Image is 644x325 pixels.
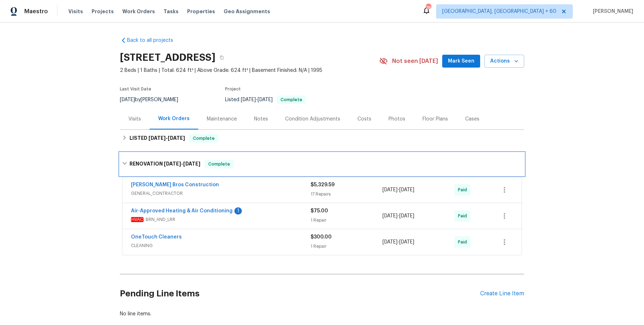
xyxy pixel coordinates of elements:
span: Work Orders [122,8,155,15]
span: - [382,212,414,220]
span: Projects [92,8,114,15]
span: [DATE] [164,161,181,166]
span: 2 Beds | 1 Baths | Total: 624 ft² | Above Grade: 624 ft² | Basement Finished: N/A | 1995 [120,67,379,74]
div: RENOVATION [DATE]-[DATE]Complete [120,153,524,176]
span: [DATE] [399,213,414,218]
span: GENERAL_CONTRACTOR [131,190,311,197]
span: Listed [225,97,306,102]
a: OneTouch Cleaners [131,235,182,240]
h6: RENOVATION [130,160,200,168]
div: by [PERSON_NAME] [120,95,187,104]
span: [DATE] [168,136,185,141]
span: $75.00 [311,208,328,213]
h2: [STREET_ADDRESS] [120,54,215,61]
span: - [382,238,414,246]
span: Maestro [24,8,48,15]
a: Air-Approved Heating & Air Conditioning [131,208,233,213]
span: Not seen [DATE] [392,58,438,65]
span: Geo Assignments [224,8,270,15]
span: $300.00 [311,235,332,240]
div: 788 [426,4,431,11]
span: Properties [187,8,215,15]
a: Back to all projects [120,37,189,44]
span: Project [225,87,241,91]
span: [DATE] [382,187,397,192]
div: Costs [357,115,371,123]
div: Maintenance [207,115,237,123]
div: Work Orders [158,115,190,122]
span: Complete [278,98,305,102]
div: Floor Plans [423,115,448,123]
span: , BRN_AND_LRR [131,216,311,223]
span: [DATE] [382,240,397,245]
div: Cases [465,115,479,123]
div: 1 Repair [311,243,382,250]
div: 1 Repair [311,217,382,224]
button: Copy Address [215,51,228,64]
span: [PERSON_NAME] [590,8,633,15]
span: [DATE] [148,136,166,141]
div: Visits [128,115,141,123]
span: Tasks [164,9,179,14]
h2: Pending Line Items [120,277,480,310]
span: [GEOGRAPHIC_DATA], [GEOGRAPHIC_DATA] + 60 [442,8,556,15]
span: - [164,161,200,166]
div: Condition Adjustments [285,115,340,123]
span: Last Visit Date [120,87,151,91]
span: [DATE] [241,97,256,102]
span: [DATE] [382,213,397,218]
a: [PERSON_NAME] Bros Construction [131,182,219,187]
span: Paid [458,238,470,246]
span: Paid [458,186,470,193]
span: [DATE] [399,187,414,192]
em: HVAC [131,217,143,222]
button: Mark Seen [442,55,480,68]
span: Visits [68,8,83,15]
div: 1 [234,207,242,215]
span: - [148,136,185,141]
span: [DATE] [183,161,200,166]
span: $5,329.59 [311,182,335,187]
span: - [241,97,273,102]
div: 17 Repairs [311,191,382,198]
div: Notes [254,115,268,123]
span: [DATE] [399,240,414,245]
div: Create Line Item [480,290,524,297]
div: LISTED [DATE]-[DATE]Complete [120,130,524,147]
span: [DATE] [120,97,135,102]
span: Complete [205,161,233,168]
span: Paid [458,212,470,220]
div: Photos [389,115,405,123]
button: Actions [484,55,524,68]
span: Actions [490,57,518,66]
span: Mark Seen [448,57,474,66]
h6: LISTED [130,134,185,143]
span: CLEANING [131,242,311,249]
span: Complete [190,135,218,142]
div: No line items. [120,310,524,317]
span: - [382,186,414,193]
span: [DATE] [258,97,273,102]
